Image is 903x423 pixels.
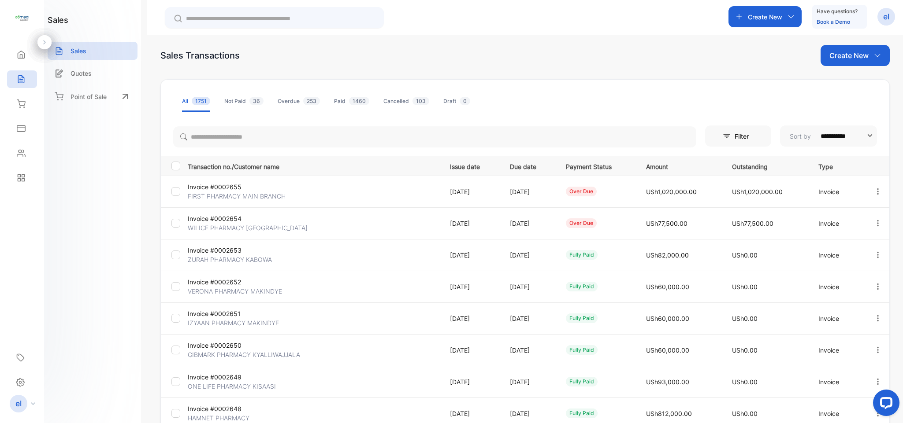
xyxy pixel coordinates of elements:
span: USh0.00 [732,410,758,417]
p: [DATE] [450,187,492,196]
p: [DATE] [450,377,492,386]
p: Create New [829,50,869,61]
span: 1751 [192,97,210,105]
p: Invoice #0002649 [188,372,271,382]
iframe: LiveChat chat widget [866,386,903,423]
p: Invoice #0002650 [188,341,271,350]
p: [DATE] [510,250,548,260]
p: Outstanding [732,160,800,171]
div: fully paid [566,377,598,386]
p: [DATE] [510,282,548,291]
p: el [883,11,889,22]
h1: sales [48,14,68,26]
div: Overdue [278,97,320,105]
a: Book a Demo [817,18,850,25]
div: over due [566,187,597,196]
span: USh0.00 [732,283,758,291]
p: Transaction no./Customer name [188,160,439,171]
p: [DATE] [450,219,492,228]
p: Point of Sale [71,92,107,101]
p: GIBMARK PHARMACY KYALLIWAJJALA [188,350,300,359]
p: HAMNET PHARMACY [188,413,271,423]
p: Invoice [818,282,855,291]
p: Have questions? [817,7,858,16]
p: Invoice [818,219,855,228]
p: FIRST PHARMACY MAIN BRANCH [188,191,286,201]
p: Create New [748,12,782,22]
p: ONE LIFE PHARMACY KISAASI [188,382,276,391]
p: [DATE] [450,314,492,323]
p: IZYAAN PHARMACY MAKINDYE [188,318,279,327]
p: Invoice #0002648 [188,404,271,413]
div: fully paid [566,282,598,291]
div: fully paid [566,345,598,355]
p: [DATE] [450,250,492,260]
span: USh60,000.00 [646,283,689,291]
p: Invoice #0002651 [188,309,271,318]
p: VERONA PHARMACY MAKINDYE [188,287,282,296]
span: 103 [412,97,429,105]
p: [DATE] [510,409,548,418]
span: USh60,000.00 [646,346,689,354]
div: over due [566,218,597,228]
div: Sales Transactions [160,49,240,62]
span: 253 [303,97,320,105]
p: Invoice #0002653 [188,246,271,255]
div: All [182,97,210,105]
span: USh0.00 [732,251,758,259]
p: Invoice [818,346,855,355]
span: USh60,000.00 [646,315,689,322]
p: el [15,398,22,409]
div: Cancelled [383,97,429,105]
p: Invoice [818,377,855,386]
span: 36 [249,97,264,105]
p: [DATE] [450,282,492,291]
p: Quotes [71,69,92,78]
p: Invoice [818,187,855,196]
span: USh1,020,000.00 [646,188,697,195]
span: USh812,000.00 [646,410,692,417]
p: Amount [646,160,714,171]
p: Sales [71,46,86,55]
p: Invoice [818,314,855,323]
button: Sort by [780,125,877,147]
p: Payment Status [566,160,628,171]
span: USh0.00 [732,378,758,386]
p: [DATE] [510,187,548,196]
p: [DATE] [450,346,492,355]
p: [DATE] [510,219,548,228]
button: Create New [728,6,802,27]
span: 0 [460,97,470,105]
span: USh0.00 [732,346,758,354]
p: Issue date [450,160,492,171]
span: 1460 [349,97,369,105]
span: USh82,000.00 [646,251,689,259]
p: ZURAH PHARMACY KABOWA [188,255,272,264]
a: Quotes [48,64,137,82]
p: Type [818,160,855,171]
p: WILICE PHARMACY [GEOGRAPHIC_DATA] [188,223,308,232]
span: USh93,000.00 [646,378,689,386]
div: fully paid [566,408,598,418]
div: fully paid [566,250,598,260]
span: USh1,020,000.00 [732,188,783,195]
div: fully paid [566,313,598,323]
p: Invoice #0002654 [188,214,271,223]
p: [DATE] [510,346,548,355]
p: Invoice [818,409,855,418]
div: Draft [443,97,470,105]
img: logo [15,11,29,25]
p: [DATE] [510,314,548,323]
p: Invoice [818,250,855,260]
span: USh77,500.00 [732,220,773,227]
div: Not Paid [224,97,264,105]
p: Sort by [790,132,811,141]
a: Sales [48,42,137,60]
p: Invoice #0002652 [188,277,271,287]
p: [DATE] [510,377,548,386]
span: USh0.00 [732,315,758,322]
div: Paid [334,97,369,105]
button: Create New [821,45,890,66]
a: Point of Sale [48,87,137,106]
